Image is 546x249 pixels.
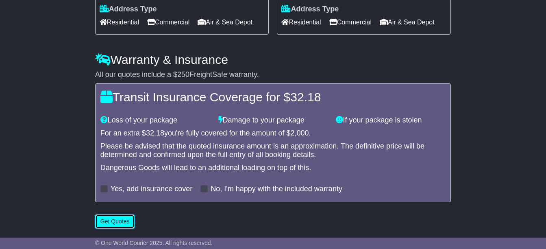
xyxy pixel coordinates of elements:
span: Commercial [329,16,372,28]
button: Get Quotes [95,214,135,229]
label: Address Type [281,5,339,14]
div: Damage to your package [214,116,332,125]
span: 2,000 [291,129,309,137]
span: Residential [100,16,139,28]
div: Loss of your package [96,116,214,125]
div: All our quotes include a $ FreightSafe warranty. [95,70,451,79]
div: Dangerous Goods will lead to an additional loading on top of this. [100,164,446,173]
span: © One World Courier 2025. All rights reserved. [95,240,213,246]
div: For an extra $ you're fully covered for the amount of $ . [100,129,446,138]
span: Air & Sea Depot [380,16,435,28]
label: Yes, add insurance cover [111,185,192,194]
span: Residential [281,16,321,28]
span: 32.18 [146,129,164,137]
span: Commercial [147,16,189,28]
h4: Transit Insurance Coverage for $ [100,90,446,104]
label: No, I'm happy with the included warranty [211,185,342,194]
div: Please be advised that the quoted insurance amount is an approximation. The definitive price will... [100,142,446,159]
h4: Warranty & Insurance [95,53,451,66]
span: Air & Sea Depot [198,16,252,28]
span: 32.18 [290,90,321,104]
span: 250 [177,70,189,79]
label: Address Type [100,5,157,14]
div: If your package is stolen [332,116,450,125]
